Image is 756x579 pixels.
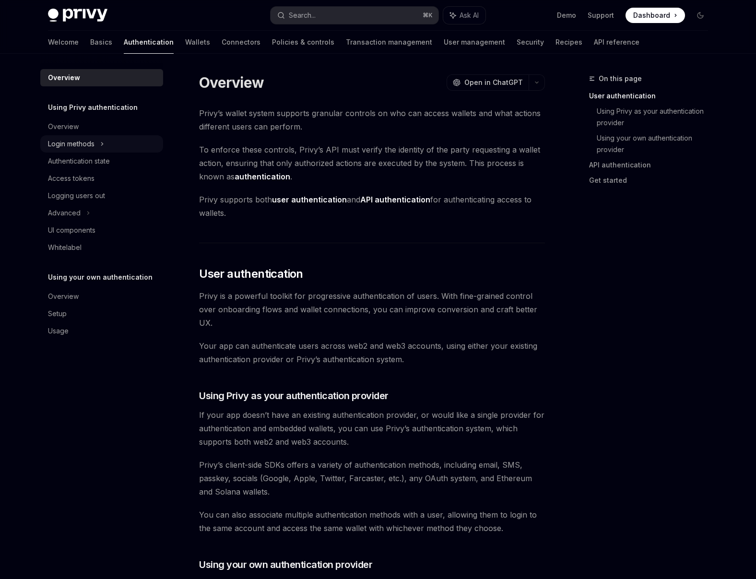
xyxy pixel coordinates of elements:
span: On this page [599,73,642,84]
a: Security [517,31,544,54]
strong: API authentication [360,195,430,204]
a: Using your own authentication provider [597,130,716,157]
span: Using your own authentication provider [199,558,372,571]
a: Overview [40,118,163,135]
span: Privy’s client-side SDKs offers a variety of authentication methods, including email, SMS, passke... [199,458,545,498]
a: Access tokens [40,170,163,187]
div: Overview [48,121,79,132]
strong: authentication [235,172,290,181]
div: Overview [48,291,79,302]
a: Whitelabel [40,239,163,256]
div: Logging users out [48,190,105,201]
a: Wallets [185,31,210,54]
div: Whitelabel [48,242,82,253]
span: Privy is a powerful toolkit for progressive authentication of users. With fine-grained control ov... [199,289,545,330]
a: Authentication [124,31,174,54]
h5: Using Privy authentication [48,102,138,113]
div: Usage [48,325,69,337]
div: UI components [48,225,95,236]
a: Welcome [48,31,79,54]
a: Connectors [222,31,260,54]
span: Privy’s wallet system supports granular controls on who can access wallets and what actions diffe... [199,106,545,133]
a: API authentication [589,157,716,173]
span: To enforce these controls, Privy’s API must verify the identity of the party requesting a wallet ... [199,143,545,183]
a: Basics [90,31,112,54]
a: UI components [40,222,163,239]
span: Your app can authenticate users across web2 and web3 accounts, using either your existing authent... [199,339,545,366]
a: API reference [594,31,639,54]
a: Recipes [555,31,582,54]
div: Overview [48,72,80,83]
a: Usage [40,322,163,340]
a: Policies & controls [272,31,334,54]
span: You can also associate multiple authentication methods with a user, allowing them to login to the... [199,508,545,535]
span: Ask AI [460,11,479,20]
button: Toggle dark mode [693,8,708,23]
a: Transaction management [346,31,432,54]
span: If your app doesn’t have an existing authentication provider, or would like a single provider for... [199,408,545,449]
div: Search... [289,10,316,21]
a: User management [444,31,505,54]
button: Ask AI [443,7,485,24]
div: Setup [48,308,67,319]
a: Demo [557,11,576,20]
img: dark logo [48,9,107,22]
div: Access tokens [48,173,94,184]
a: Overview [40,69,163,86]
div: Login methods [48,138,94,150]
button: Search...⌘K [271,7,438,24]
a: User authentication [589,88,716,104]
span: Dashboard [633,11,670,20]
a: Authentication state [40,153,163,170]
a: Dashboard [626,8,685,23]
a: Using Privy as your authentication provider [597,104,716,130]
span: User authentication [199,266,303,282]
span: Open in ChatGPT [464,78,523,87]
a: Setup [40,305,163,322]
a: Support [588,11,614,20]
a: Overview [40,288,163,305]
a: Logging users out [40,187,163,204]
div: Advanced [48,207,81,219]
button: Open in ChatGPT [447,74,529,91]
h5: Using your own authentication [48,272,153,283]
span: ⌘ K [423,12,433,19]
span: Using Privy as your authentication provider [199,389,389,402]
div: Authentication state [48,155,110,167]
h1: Overview [199,74,264,91]
strong: user authentication [272,195,347,204]
a: Get started [589,173,716,188]
span: Privy supports both and for authenticating access to wallets. [199,193,545,220]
